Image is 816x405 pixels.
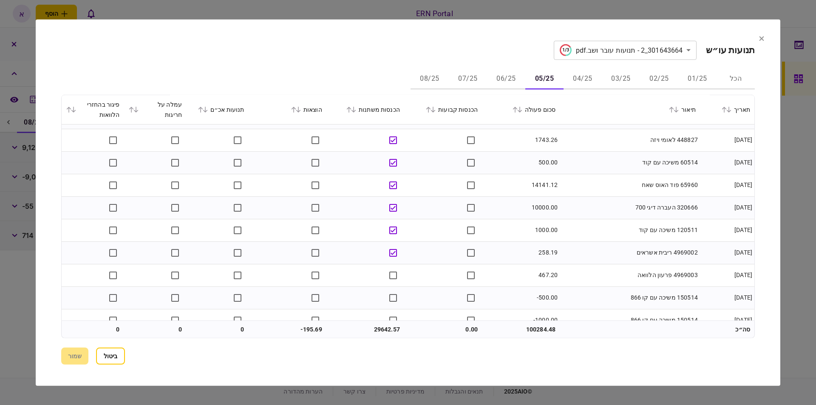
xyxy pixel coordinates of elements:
td: [DATE] [700,174,754,196]
button: 01/25 [678,69,717,89]
td: 14141.12 [482,174,560,196]
td: 100284.48 [482,321,560,338]
td: [DATE] [700,309,754,331]
text: 1/3 [562,47,569,53]
button: 08/25 [411,69,449,89]
td: 467.20 [482,264,560,286]
button: ביטול [96,348,125,365]
div: 301643664_2 - תנועות עובר ושב.pdf [560,44,683,56]
td: 0.00 [404,321,482,338]
td: 500.00 [482,151,560,174]
td: -195.69 [249,321,326,338]
td: 150514 משיכה עם קו 866 [560,309,700,331]
td: סה״כ [700,321,754,338]
td: 448827 לאומי ויזה [560,129,700,151]
td: 60514 משיכה עם קוד [560,151,700,174]
div: תנועות אכ״ם [190,104,244,114]
button: הכל [717,69,755,89]
button: 05/25 [525,69,564,89]
div: הכנסות קבועות [408,104,478,114]
h2: תנועות עו״ש [706,45,755,55]
td: 4969002 ריבית אשראים [560,241,700,264]
td: 4969003 פרעון הלוואה [560,264,700,286]
div: תיאור [564,104,696,114]
div: עמלה על חריגות [128,99,182,119]
td: 320666 העברה דיגי 700 [560,196,700,219]
td: 0 [124,321,187,338]
td: [DATE] [700,196,754,219]
td: 120511 משיכה עם קוד [560,219,700,241]
div: פיגור בהחזרי הלוואות [66,99,120,119]
div: תאריך [704,104,750,114]
td: 10000.00 [482,196,560,219]
td: [DATE] [700,129,754,151]
button: 04/25 [564,69,602,89]
td: -500.00 [482,286,560,309]
td: -1000.00 [482,309,560,331]
td: [DATE] [700,219,754,241]
td: [DATE] [700,241,754,264]
div: הוצאות [253,104,322,114]
button: 02/25 [640,69,678,89]
td: 65960 פוד האוס שאח [560,174,700,196]
td: 1743.26 [482,129,560,151]
td: 0 [186,321,249,338]
div: הכנסות משתנות [331,104,400,114]
td: [DATE] [700,286,754,309]
button: 06/25 [487,69,525,89]
td: [DATE] [700,264,754,286]
td: 0 [62,321,124,338]
td: [DATE] [700,151,754,174]
td: 258.19 [482,241,560,264]
div: סכום פעולה [486,104,555,114]
td: 29642.57 [326,321,404,338]
td: 150514 משיכה עם קו 866 [560,286,700,309]
button: 03/25 [602,69,640,89]
button: 07/25 [449,69,487,89]
td: 1000.00 [482,219,560,241]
